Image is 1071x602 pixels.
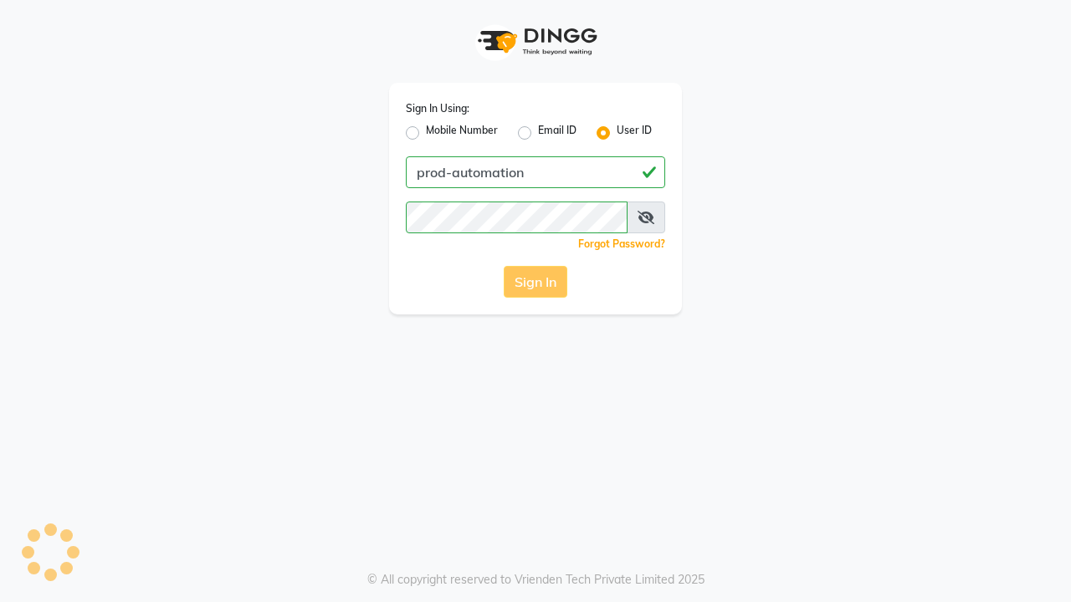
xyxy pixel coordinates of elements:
[406,101,469,116] label: Sign In Using:
[406,202,628,233] input: Username
[426,123,498,143] label: Mobile Number
[469,17,602,66] img: logo1.svg
[538,123,576,143] label: Email ID
[578,237,665,250] a: Forgot Password?
[406,156,665,188] input: Username
[617,123,652,143] label: User ID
